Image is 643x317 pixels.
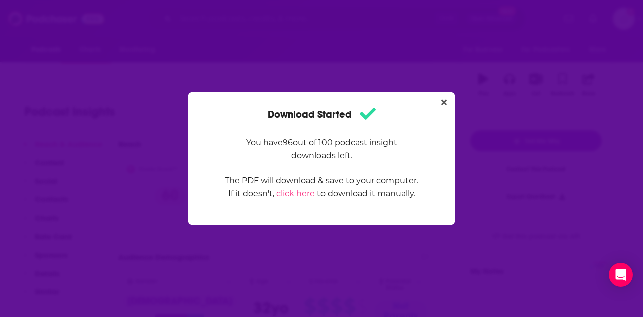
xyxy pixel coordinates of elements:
a: click here [276,189,315,198]
p: You have 96 out of 100 podcast insight downloads left. [224,136,419,162]
p: The PDF will download & save to your computer. If it doesn't, to download it manually. [224,174,419,200]
button: Close [437,96,451,109]
h1: Download Started [268,104,376,124]
div: Open Intercom Messenger [609,263,633,287]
